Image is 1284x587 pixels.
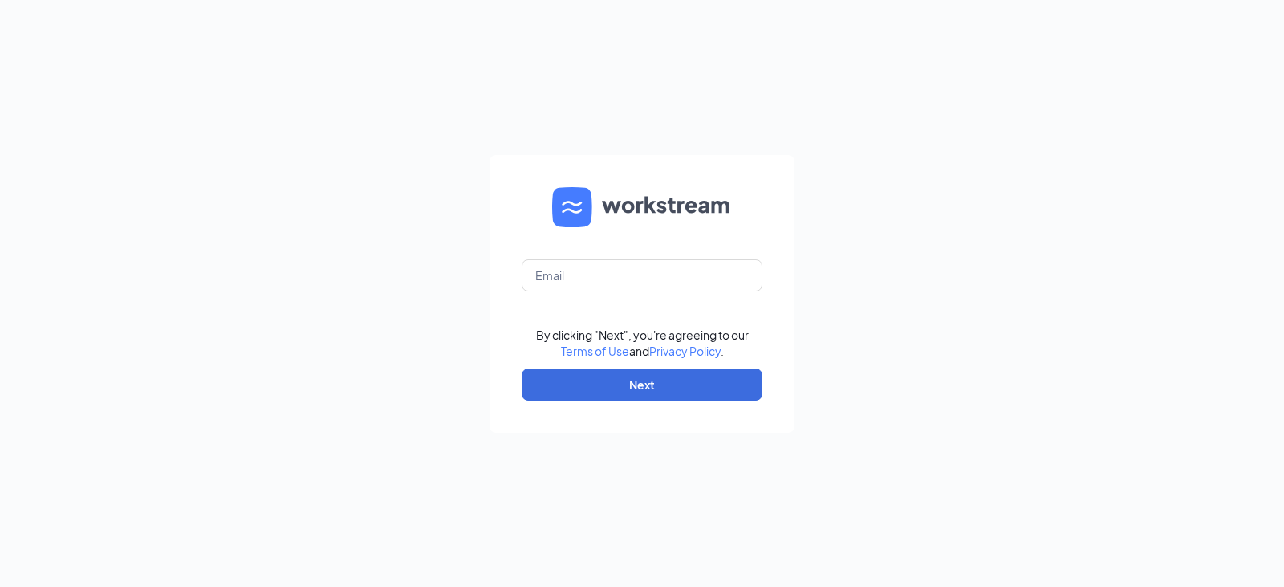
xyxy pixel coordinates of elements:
a: Terms of Use [561,344,629,358]
button: Next [522,369,762,401]
div: By clicking "Next", you're agreeing to our and . [536,327,749,359]
img: WS logo and Workstream text [552,187,732,227]
input: Email [522,259,762,291]
a: Privacy Policy [649,344,721,358]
